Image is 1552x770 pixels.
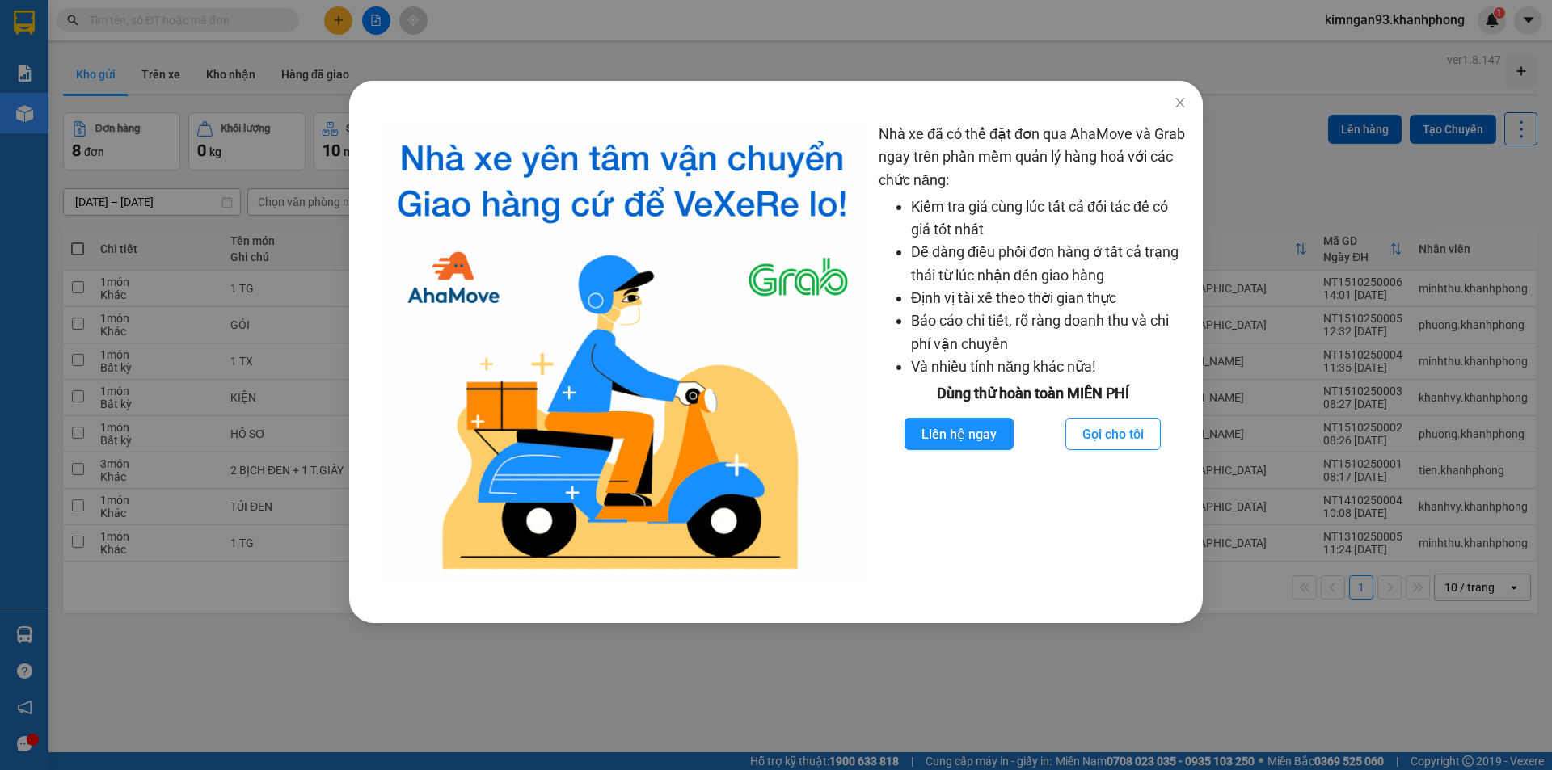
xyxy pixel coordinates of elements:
[1065,418,1161,450] button: Gọi cho tôi
[879,123,1187,583] div: Nhà xe đã có thể đặt đơn qua AhaMove và Grab ngay trên phần mềm quản lý hàng hoá với các chức năng:
[1174,96,1187,109] span: close
[911,309,1187,356] li: Báo cáo chi tiết, rõ ràng doanh thu và chi phí vận chuyển
[911,241,1187,287] li: Dễ dàng điều phối đơn hàng ở tất cả trạng thái từ lúc nhận đến giao hàng
[1082,424,1144,444] span: Gọi cho tôi
[879,382,1187,405] div: Dùng thử hoàn toàn MIỄN PHÍ
[911,196,1187,242] li: Kiểm tra giá cùng lúc tất cả đối tác để có giá tốt nhất
[911,356,1187,378] li: Và nhiều tính năng khác nữa!
[921,424,997,444] span: Liên hệ ngay
[378,123,866,583] img: logo
[911,287,1187,309] li: Định vị tài xế theo thời gian thực
[905,418,1014,450] button: Liên hệ ngay
[1158,81,1203,126] button: Close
